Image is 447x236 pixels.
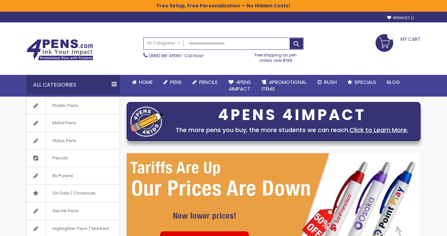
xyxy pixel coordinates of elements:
[45,97,85,114] span: Plastic Pens
[27,202,120,220] a: Gel Ink Pens
[27,185,120,202] a: On Sale / Closeouts
[342,75,382,90] a: Specials
[349,126,408,134] a: Click to Learn More.
[229,79,251,92] span: 4Pens 4impact
[45,185,102,202] span: On Sale / Closeouts
[130,106,164,137] img: four_pen_logo.png
[45,202,85,220] span: Gel Ink Pens
[27,167,120,185] a: Bic® pens
[45,167,80,185] span: Bic® pens
[167,108,417,122] div: 4PENS 4IMPACT
[144,38,184,49] a: All Categories
[387,15,414,20] a: Wishlist
[45,132,83,149] span: Stylus Pens
[167,125,417,135] div: The more pens you buy, the more students we can reach.
[26,39,93,61] img: 4Pens Custom Pens and Promotional Products
[312,75,342,90] a: Rush
[147,40,180,46] span: All Categories
[127,75,158,90] a: Home
[256,75,312,97] a: 4PROMOTIONALITEMS
[149,53,203,58] span: - Call Now!
[354,79,376,86] span: Specials
[382,75,405,90] a: Blog
[27,97,120,114] a: Plastic Pens
[262,79,307,92] span: 4PROMOTIONAL ITEMS
[45,149,74,167] span: Pencils
[248,50,304,63] div: Free shipping on pen orders over $199
[26,75,120,95] div: All Categories
[149,53,181,58] a: (888) 88-4PENS
[187,75,223,90] a: Pencils
[158,75,187,90] a: Pens
[139,79,153,86] span: Home
[223,75,256,97] a: 4Pens4impact
[387,79,400,86] span: Blog
[170,79,182,86] span: Pens
[45,114,83,132] span: Metal Pens
[199,79,218,86] span: Pencils
[27,132,120,149] a: Stylus Pens
[27,114,120,132] a: Metal Pens
[27,149,120,167] a: Pencils
[324,79,337,86] span: Rush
